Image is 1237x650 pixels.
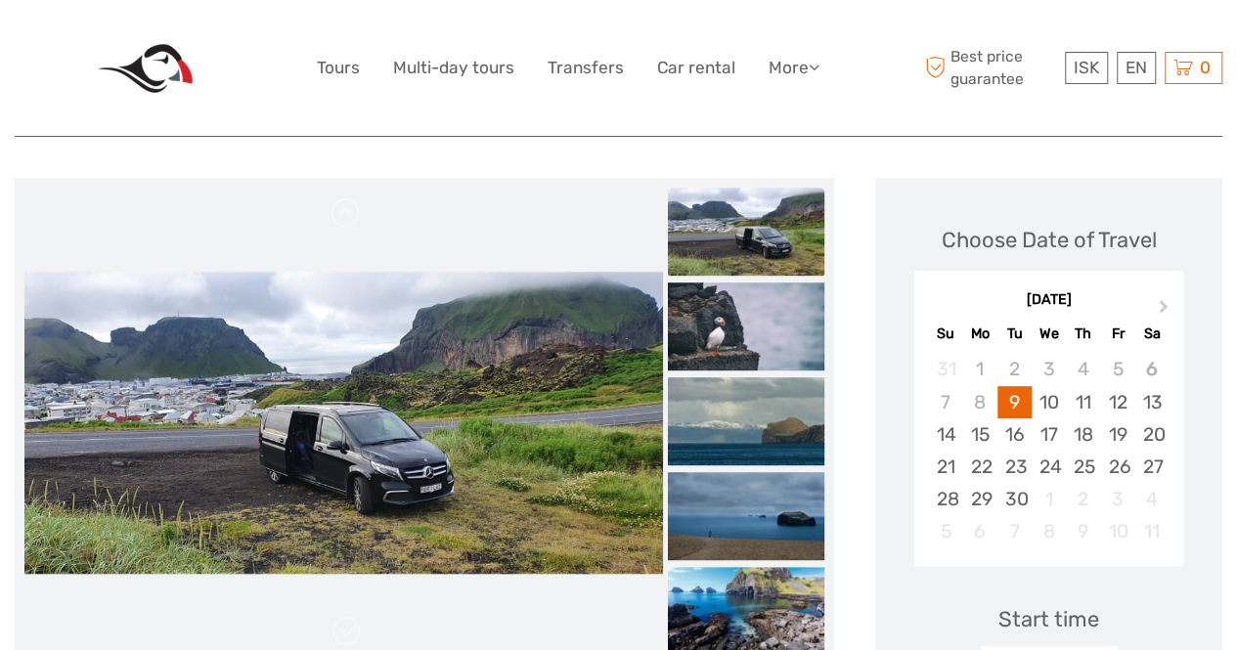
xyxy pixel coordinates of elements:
[769,54,819,82] a: More
[963,386,997,418] div: Not available Monday, September 8th, 2025
[225,30,248,54] button: Open LiveChat chat widget
[1117,52,1156,84] div: EN
[1032,321,1066,347] div: We
[1100,353,1134,385] div: Not available Friday, September 5th, 2025
[1074,58,1099,77] span: ISK
[1066,386,1100,418] div: Choose Thursday, September 11th, 2025
[997,353,1032,385] div: Not available Tuesday, September 2nd, 2025
[963,353,997,385] div: Not available Monday, September 1st, 2025
[1100,386,1134,418] div: Choose Friday, September 12th, 2025
[963,451,997,483] div: Choose Monday, September 22nd, 2025
[1032,451,1066,483] div: Choose Wednesday, September 24th, 2025
[928,418,962,451] div: Choose Sunday, September 14th, 2025
[928,451,962,483] div: Choose Sunday, September 21st, 2025
[668,472,824,560] img: 20523ed83e1a469faba4f491b2876424_slider_thumbnail.jpeg
[1134,353,1169,385] div: Not available Saturday, September 6th, 2025
[1134,483,1169,515] div: Not available Saturday, October 4th, 2025
[668,377,824,465] img: b0392130077c46edbd61d2ae0e447a30_slider_thumbnail.jpeg
[1066,321,1100,347] div: Th
[928,386,962,418] div: Not available Sunday, September 7th, 2025
[1032,483,1066,515] div: Not available Wednesday, October 1st, 2025
[1100,418,1134,451] div: Choose Friday, September 19th, 2025
[928,483,962,515] div: Choose Sunday, September 28th, 2025
[928,515,962,547] div: Not available Sunday, October 5th, 2025
[1100,483,1134,515] div: Not available Friday, October 3rd, 2025
[1134,451,1169,483] div: Choose Saturday, September 27th, 2025
[393,54,514,82] a: Multi-day tours
[1066,451,1100,483] div: Choose Thursday, September 25th, 2025
[668,282,824,370] img: 2b9f238597ae4972a79f008368287878_slider_thumbnail.jpeg
[1134,321,1169,347] div: Sa
[1134,515,1169,547] div: Not available Saturday, October 11th, 2025
[914,290,1183,311] div: [DATE]
[997,515,1032,547] div: Not available Tuesday, October 7th, 2025
[657,54,735,82] a: Car rental
[1100,321,1134,347] div: Fr
[1066,483,1100,515] div: Not available Thursday, October 2nd, 2025
[928,321,962,347] div: Su
[942,225,1157,255] div: Choose Date of Travel
[1032,353,1066,385] div: Not available Wednesday, September 3rd, 2025
[997,451,1032,483] div: Choose Tuesday, September 23rd, 2025
[920,353,1176,547] div: month 2025-09
[1197,58,1214,77] span: 0
[1032,515,1066,547] div: Not available Wednesday, October 8th, 2025
[928,353,962,385] div: Not available Sunday, August 31st, 2025
[27,34,221,50] p: We're away right now. Please check back later!
[997,483,1032,515] div: Choose Tuesday, September 30th, 2025
[963,418,997,451] div: Choose Monday, September 15th, 2025
[1134,386,1169,418] div: Choose Saturday, September 13th, 2025
[997,321,1032,347] div: Tu
[998,604,1099,634] div: Start time
[1066,353,1100,385] div: Not available Thursday, September 4th, 2025
[997,386,1032,418] div: Choose Tuesday, September 9th, 2025
[963,321,997,347] div: Mo
[1032,418,1066,451] div: Choose Wednesday, September 17th, 2025
[920,46,1060,89] span: Best price guarantee
[548,54,624,82] a: Transfers
[317,54,360,82] a: Tours
[1066,418,1100,451] div: Choose Thursday, September 18th, 2025
[1066,515,1100,547] div: Not available Thursday, October 9th, 2025
[997,418,1032,451] div: Choose Tuesday, September 16th, 2025
[963,515,997,547] div: Not available Monday, October 6th, 2025
[1032,386,1066,418] div: Choose Wednesday, September 10th, 2025
[668,188,824,276] img: 12b4fa3621c145038d67d7b5dccd60dc_slider_thumbnail.jpeg
[98,44,193,93] img: 455-fc339101-563c-49f4-967d-c54edcb1c401_logo_big.jpg
[1134,418,1169,451] div: Choose Saturday, September 20th, 2025
[963,483,997,515] div: Choose Monday, September 29th, 2025
[1100,451,1134,483] div: Choose Friday, September 26th, 2025
[1100,515,1134,547] div: Not available Friday, October 10th, 2025
[1150,295,1181,326] button: Next Month
[24,272,663,574] img: 12b4fa3621c145038d67d7b5dccd60dc_main_slider.jpeg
